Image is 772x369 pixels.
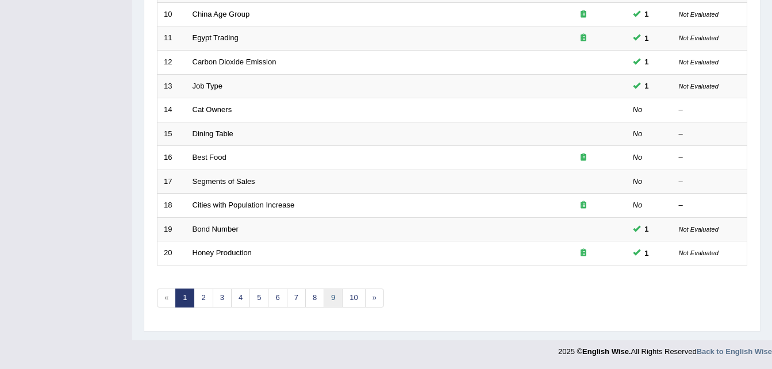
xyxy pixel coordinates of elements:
[633,105,643,114] em: No
[679,176,741,187] div: –
[679,105,741,116] div: –
[547,152,620,163] div: Exam occurring question
[158,241,186,266] td: 20
[342,289,365,307] a: 10
[193,10,250,18] a: China Age Group
[193,105,232,114] a: Cat Owners
[547,33,620,44] div: Exam occurring question
[640,8,654,20] span: You can still take this question
[194,289,213,307] a: 2
[633,177,643,186] em: No
[157,289,176,307] span: «
[679,200,741,211] div: –
[679,11,719,18] small: Not Evaluated
[640,80,654,92] span: You can still take this question
[158,146,186,170] td: 16
[679,83,719,90] small: Not Evaluated
[558,340,772,357] div: 2025 © All Rights Reserved
[365,289,384,307] a: »
[679,249,719,256] small: Not Evaluated
[287,289,306,307] a: 7
[679,152,741,163] div: –
[213,289,232,307] a: 3
[633,201,643,209] em: No
[193,129,233,138] a: Dining Table
[193,201,295,209] a: Cities with Population Increase
[231,289,250,307] a: 4
[547,200,620,211] div: Exam occurring question
[324,289,343,307] a: 9
[158,122,186,146] td: 15
[193,57,276,66] a: Carbon Dioxide Emission
[640,223,654,235] span: You can still take this question
[193,177,255,186] a: Segments of Sales
[193,248,252,257] a: Honey Production
[193,225,239,233] a: Bond Number
[547,9,620,20] div: Exam occurring question
[193,33,239,42] a: Egypt Trading
[158,98,186,122] td: 14
[249,289,268,307] a: 5
[679,59,719,66] small: Not Evaluated
[158,50,186,74] td: 12
[268,289,287,307] a: 6
[679,226,719,233] small: Not Evaluated
[640,32,654,44] span: You can still take this question
[158,26,186,51] td: 11
[633,153,643,162] em: No
[158,170,186,194] td: 17
[158,2,186,26] td: 10
[158,74,186,98] td: 13
[582,347,631,356] strong: English Wise.
[175,289,194,307] a: 1
[547,248,620,259] div: Exam occurring question
[305,289,324,307] a: 8
[679,34,719,41] small: Not Evaluated
[679,129,741,140] div: –
[158,194,186,218] td: 18
[633,129,643,138] em: No
[158,217,186,241] td: 19
[193,153,226,162] a: Best Food
[640,56,654,68] span: You can still take this question
[640,247,654,259] span: You can still take this question
[697,347,772,356] a: Back to English Wise
[193,82,223,90] a: Job Type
